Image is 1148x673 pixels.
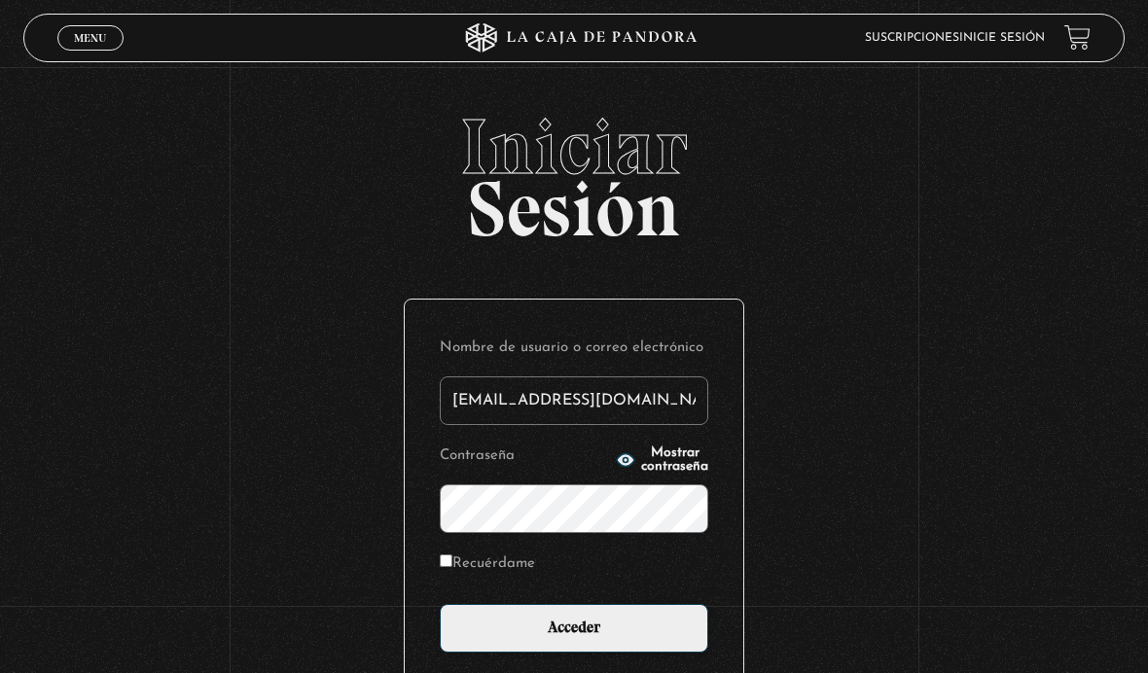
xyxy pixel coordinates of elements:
[23,108,1126,232] h2: Sesión
[641,446,708,474] span: Mostrar contraseña
[440,604,708,653] input: Acceder
[1064,24,1091,51] a: View your shopping cart
[440,550,535,577] label: Recuérdame
[440,335,708,361] label: Nombre de usuario o correo electrónico
[865,32,959,44] a: Suscripciones
[74,32,106,44] span: Menu
[68,49,114,62] span: Cerrar
[440,443,610,469] label: Contraseña
[23,108,1126,186] span: Iniciar
[440,554,452,567] input: Recuérdame
[616,446,708,474] button: Mostrar contraseña
[959,32,1045,44] a: Inicie sesión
